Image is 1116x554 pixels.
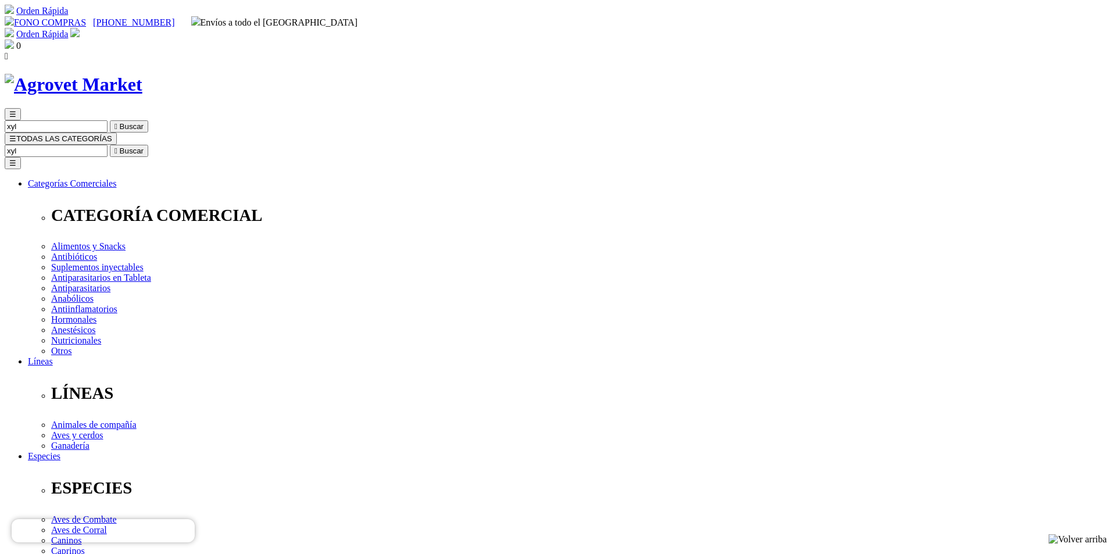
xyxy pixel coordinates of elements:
a: Suplementos inyectables [51,262,144,272]
img: phone.svg [5,16,14,26]
input: Buscar [5,145,108,157]
a: Antiparasitarios en Tableta [51,273,151,283]
p: LÍNEAS [51,384,1111,403]
input: Buscar [5,120,108,133]
a: FONO COMPRAS [5,17,86,27]
a: Líneas [28,356,53,366]
img: Agrovet Market [5,74,142,95]
a: Alimentos y Snacks [51,241,126,251]
a: Anabólicos [51,294,94,303]
a: Orden Rápida [16,29,68,39]
i:  [115,146,117,155]
a: Categorías Comerciales [28,178,116,188]
a: Ganadería [51,441,90,451]
img: delivery-truck.svg [191,16,201,26]
span: Buscar [120,146,144,155]
a: Anestésicos [51,325,95,335]
i:  [115,122,117,131]
a: Caninos [51,535,81,545]
span: Buscar [120,122,144,131]
span: 0 [16,41,21,51]
img: user.svg [70,28,80,37]
img: Volver arriba [1049,534,1107,545]
img: shopping-cart.svg [5,28,14,37]
a: Aves de Combate [51,514,117,524]
img: shopping-cart.svg [5,5,14,14]
span: Envíos a todo el [GEOGRAPHIC_DATA] [191,17,358,27]
a: Antiinflamatorios [51,304,117,314]
a: Antibióticos [51,252,97,262]
a: Otros [51,346,72,356]
a: Aves y cerdos [51,430,103,440]
iframe: Brevo live chat [12,519,195,542]
a: [PHONE_NUMBER] [93,17,174,27]
a: Antiparasitarios [51,283,110,293]
a: Especies [28,451,60,461]
a: Orden Rápida [16,6,68,16]
a: Animales de compañía [51,420,137,430]
span: ☰ [9,110,16,119]
span: ☰ [9,134,16,143]
button:  Buscar [110,120,148,133]
i:  [5,51,8,61]
button:  Buscar [110,145,148,157]
button: ☰TODAS LAS CATEGORÍAS [5,133,117,145]
a: Nutricionales [51,335,101,345]
a: Hormonales [51,314,96,324]
p: ESPECIES [51,478,1111,498]
button: ☰ [5,108,21,120]
p: CATEGORÍA COMERCIAL [51,206,1111,225]
button: ☰ [5,157,21,169]
img: shopping-bag.svg [5,40,14,49]
a: Acceda a su cuenta de cliente [70,29,80,39]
